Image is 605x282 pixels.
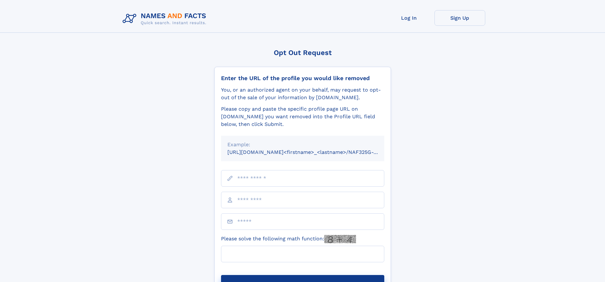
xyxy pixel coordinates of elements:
[227,149,396,155] small: [URL][DOMAIN_NAME]<firstname>_<lastname>/NAF325G-xxxxxxxx
[221,86,384,101] div: You, or an authorized agent on your behalf, may request to opt-out of the sale of your informatio...
[384,10,434,26] a: Log In
[214,49,391,57] div: Opt Out Request
[120,10,212,27] img: Logo Names and Facts
[434,10,485,26] a: Sign Up
[221,105,384,128] div: Please copy and paste the specific profile page URL on [DOMAIN_NAME] you want removed into the Pr...
[221,75,384,82] div: Enter the URL of the profile you would like removed
[221,235,356,243] label: Please solve the following math function:
[227,141,378,148] div: Example:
